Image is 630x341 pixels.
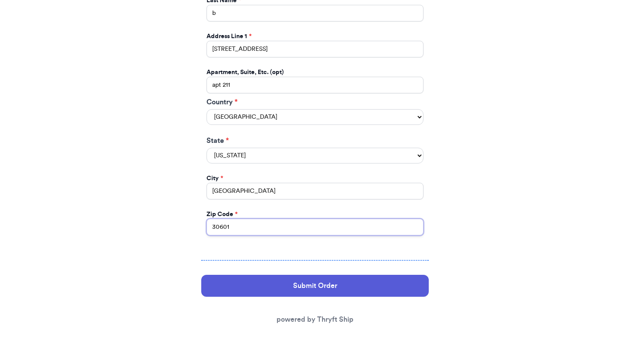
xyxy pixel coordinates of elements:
[206,174,223,183] label: City
[276,316,353,323] a: powered by Thryft Ship
[201,275,429,297] button: Submit Order
[206,32,252,41] label: Address Line 1
[206,135,423,146] label: State
[206,68,284,77] label: Apartment, Suite, Etc. (opt)
[206,5,423,21] input: Last Name
[206,219,423,235] input: 12345
[206,210,238,219] label: Zip Code
[206,97,423,107] label: Country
